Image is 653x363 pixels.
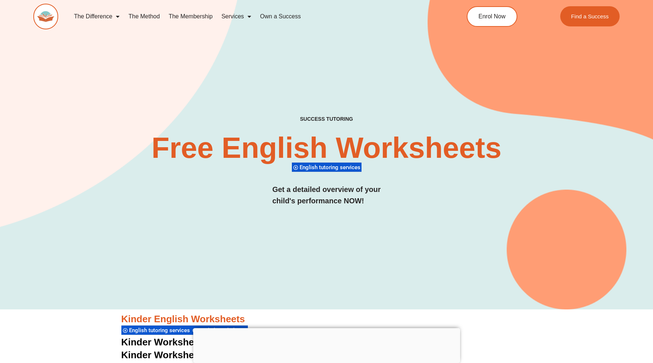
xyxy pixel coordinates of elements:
[121,337,419,348] a: Kinder Worksheet 1:Identifying Uppercase and Lowercase Letters
[164,8,217,25] a: The Membership
[272,184,381,207] h3: Get a detailed overview of your child's performance NOW!
[129,327,192,334] span: English tutoring services
[256,8,305,25] a: Own a Success
[70,8,433,25] nav: Menu
[560,6,620,26] a: Find a Success
[193,328,460,361] iframe: Advertisement
[121,325,191,335] div: English tutoring services
[121,313,532,326] h3: Kinder English Worksheets
[121,349,214,360] span: Kinder Worksheet 2:
[240,116,414,122] h4: SUCCESS TUTORING​
[133,133,520,163] h2: Free English Worksheets​
[199,327,249,334] span: English worksheets
[300,164,363,171] span: English tutoring services
[121,337,214,348] span: Kinder Worksheet 1:
[121,349,354,360] a: Kinder Worksheet 2:Tracing Letters of the Alphabet
[531,280,653,363] iframe: Chat Widget
[124,8,164,25] a: The Method
[217,8,256,25] a: Services
[467,6,517,27] a: Enrol Now
[571,14,609,19] span: Find a Success
[478,14,506,19] span: Enrol Now
[292,162,362,172] div: English tutoring services
[191,325,248,335] div: English worksheets
[70,8,124,25] a: The Difference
